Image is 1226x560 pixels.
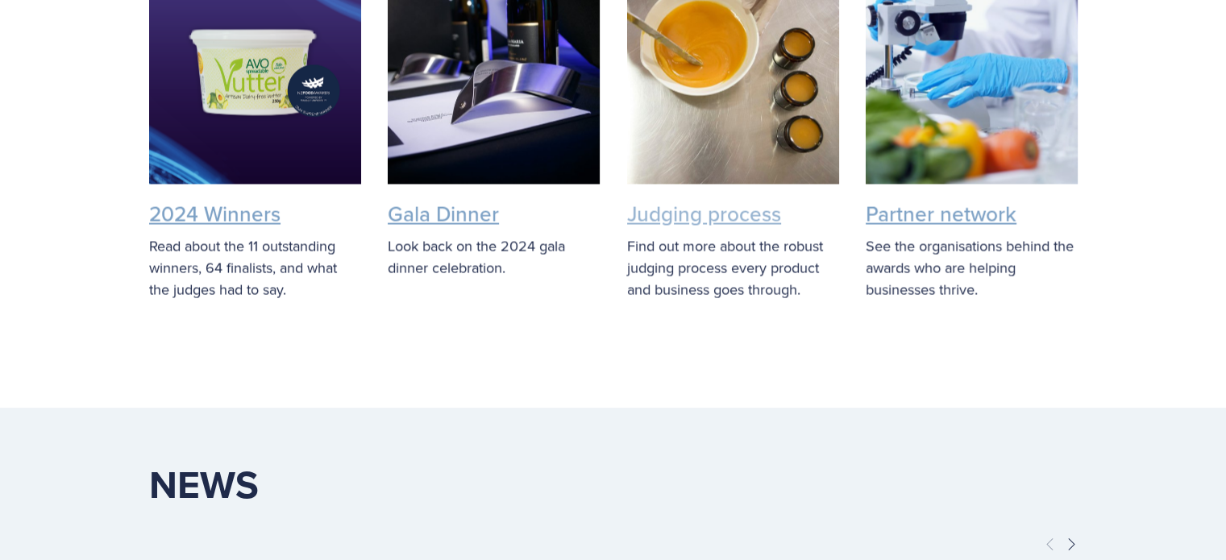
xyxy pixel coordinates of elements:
h1: News [149,459,1078,508]
a: Partner network [866,198,1016,228]
a: 2024 Winners [149,198,281,228]
span: Next [1065,535,1078,550]
p: See the organisations behind the awards who are helping businesses thrive. [866,234,1078,300]
p: Look back on the 2024 gala dinner celebration. [388,234,600,278]
p: Find out more about the robust judging process every product and business goes through. [627,234,839,300]
a: Gala Dinner [388,198,499,228]
p: Read about the 11 outstanding winners, 64 finalists, and what the judges had to say. [149,234,361,300]
a: Judging process [627,198,781,228]
span: Previous [1044,535,1057,550]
